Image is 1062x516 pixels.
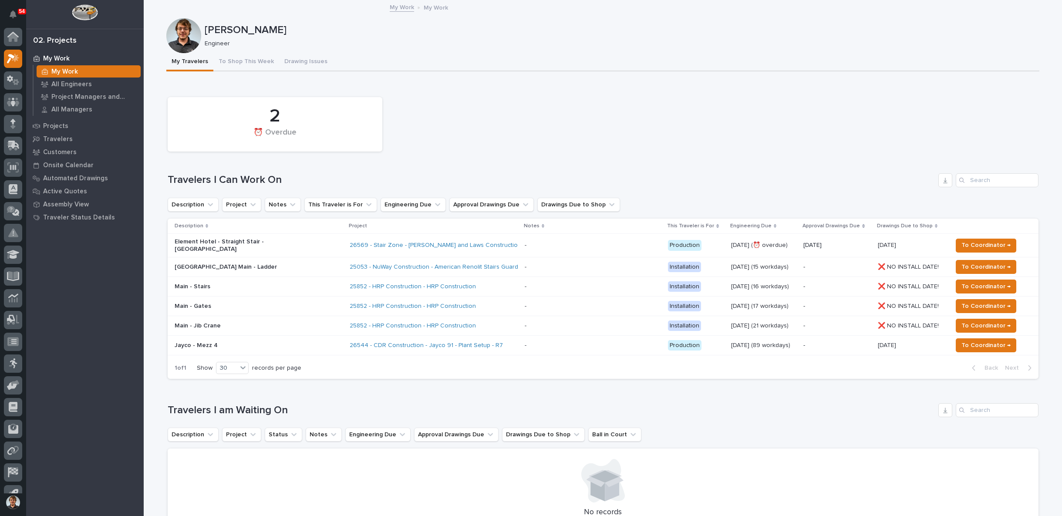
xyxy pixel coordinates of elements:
div: - [525,283,526,290]
p: [DATE] [878,240,898,249]
a: Projects [26,119,144,132]
p: ❌ NO INSTALL DATE! [878,262,941,271]
p: [DATE] [878,340,898,349]
p: Approval Drawings Due [802,221,860,231]
p: All Engineers [51,81,92,88]
button: Engineering Due [345,428,411,442]
div: Installation [668,320,701,331]
a: Project Managers and Engineers [34,91,144,103]
div: Notifications54 [11,10,22,24]
div: - [525,242,526,249]
tr: Main - Jib Crane25852 - HRP Construction - HRP Construction - Installation[DATE] (21 workdays)-❌ ... [168,316,1038,335]
p: Main - Jib Crane [175,322,327,330]
div: 30 [216,364,237,373]
button: Back [965,364,1001,372]
p: My Work [51,68,78,76]
p: Project [349,221,367,231]
a: 25852 - HRP Construction - HRP Construction [350,303,476,310]
div: Production [668,340,701,351]
button: Drawing Issues [279,53,333,71]
div: 2 [182,105,367,127]
span: To Coordinator → [961,301,1011,311]
p: Traveler Status Details [43,214,115,222]
h1: Travelers I Can Work On [168,174,935,186]
a: Assembly View [26,198,144,211]
a: All Engineers [34,78,144,90]
p: Element Hotel - Straight Stair - [GEOGRAPHIC_DATA] [175,238,327,253]
p: ❌ NO INSTALL DATE! [878,320,941,330]
p: Description [175,221,203,231]
div: - [525,322,526,330]
p: [DATE] (21 workdays) [731,322,797,330]
p: [DATE] (17 workdays) [731,303,797,310]
tr: Main - Gates25852 - HRP Construction - HRP Construction - Installation[DATE] (17 workdays)-❌ NO I... [168,296,1038,316]
a: 25053 - NuWay Construction - American Renolit Stairs Guardrail and Roof Ladder [350,263,575,271]
p: Engineering Due [730,221,772,231]
a: Onsite Calendar [26,159,144,172]
a: Customers [26,145,144,159]
p: Engineer [205,40,1032,47]
p: - [803,342,870,349]
button: Approval Drawings Due [449,198,534,212]
button: Approval Drawings Due [414,428,499,442]
button: Drawings Due to Shop [537,198,620,212]
button: Drawings Due to Shop [502,428,585,442]
a: All Managers [34,103,144,115]
p: Jayco - Mezz 4 [175,342,327,349]
p: Drawings Due to Shop [877,221,933,231]
p: - [803,303,870,310]
button: To Coordinator → [956,299,1016,313]
a: Automated Drawings [26,172,144,185]
button: Notes [265,198,301,212]
a: My Work [26,52,144,65]
p: 1 of 1 [168,357,193,379]
div: - [525,303,526,310]
input: Search [956,173,1038,187]
p: Main - Gates [175,303,327,310]
button: users-avatar [4,493,22,512]
div: Installation [668,281,701,292]
p: This Traveler is For [667,221,714,231]
span: To Coordinator → [961,281,1011,292]
div: ⏰ Overdue [182,128,367,146]
p: [GEOGRAPHIC_DATA] Main - Ladder [175,263,327,271]
tr: Main - Stairs25852 - HRP Construction - HRP Construction - Installation[DATE] (16 workdays)-❌ NO ... [168,277,1038,296]
button: This Traveler is For [304,198,377,212]
p: [DATE] (15 workdays) [731,263,797,271]
span: To Coordinator → [961,240,1011,250]
button: Project [222,428,261,442]
p: Main - Stairs [175,283,327,290]
p: [DATE] (⏰ overdue) [731,242,797,249]
button: To Coordinator → [956,338,1016,352]
a: Traveler Status Details [26,211,144,224]
tr: [GEOGRAPHIC_DATA] Main - Ladder25053 - NuWay Construction - American Renolit Stairs Guardrail and... [168,257,1038,277]
span: Back [979,364,998,372]
button: To Coordinator → [956,260,1016,274]
p: Automated Drawings [43,175,108,182]
p: - [803,322,870,330]
div: Production [668,240,701,251]
p: Project Managers and Engineers [51,93,137,101]
button: Status [265,428,302,442]
input: Search [956,403,1038,417]
div: Installation [668,301,701,312]
a: My Work [390,2,414,12]
button: Notifications [4,5,22,24]
p: Active Quotes [43,188,87,196]
p: [DATE] (16 workdays) [731,283,797,290]
span: To Coordinator → [961,340,1011,351]
p: Assembly View [43,201,89,209]
p: - [803,283,870,290]
p: ❌ NO INSTALL DATE! [878,281,941,290]
button: Next [1001,364,1038,372]
a: 26544 - CDR Construction - Jayco 91 - Plant Setup - R7 [350,342,503,349]
div: - [525,342,526,349]
a: My Work [34,65,144,78]
a: 25852 - HRP Construction - HRP Construction [350,283,476,290]
img: Workspace Logo [72,4,98,20]
p: - [803,263,870,271]
button: Ball in Court [588,428,641,442]
a: 26569 - Stair Zone - [PERSON_NAME] and Laws Construction - Straight Stair - [GEOGRAPHIC_DATA] [350,242,627,249]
